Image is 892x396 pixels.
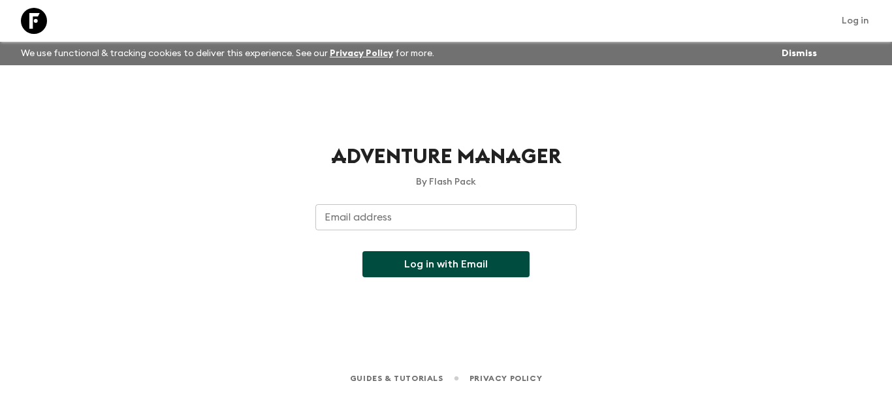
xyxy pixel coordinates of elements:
button: Dismiss [778,44,820,63]
p: By Flash Pack [315,175,577,189]
p: We use functional & tracking cookies to deliver this experience. See our for more. [16,42,439,65]
a: Privacy Policy [330,49,393,58]
a: Guides & Tutorials [350,371,443,386]
button: Log in with Email [362,251,530,277]
a: Log in [835,12,876,30]
a: Privacy Policy [470,371,542,386]
h1: Adventure Manager [315,144,577,170]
